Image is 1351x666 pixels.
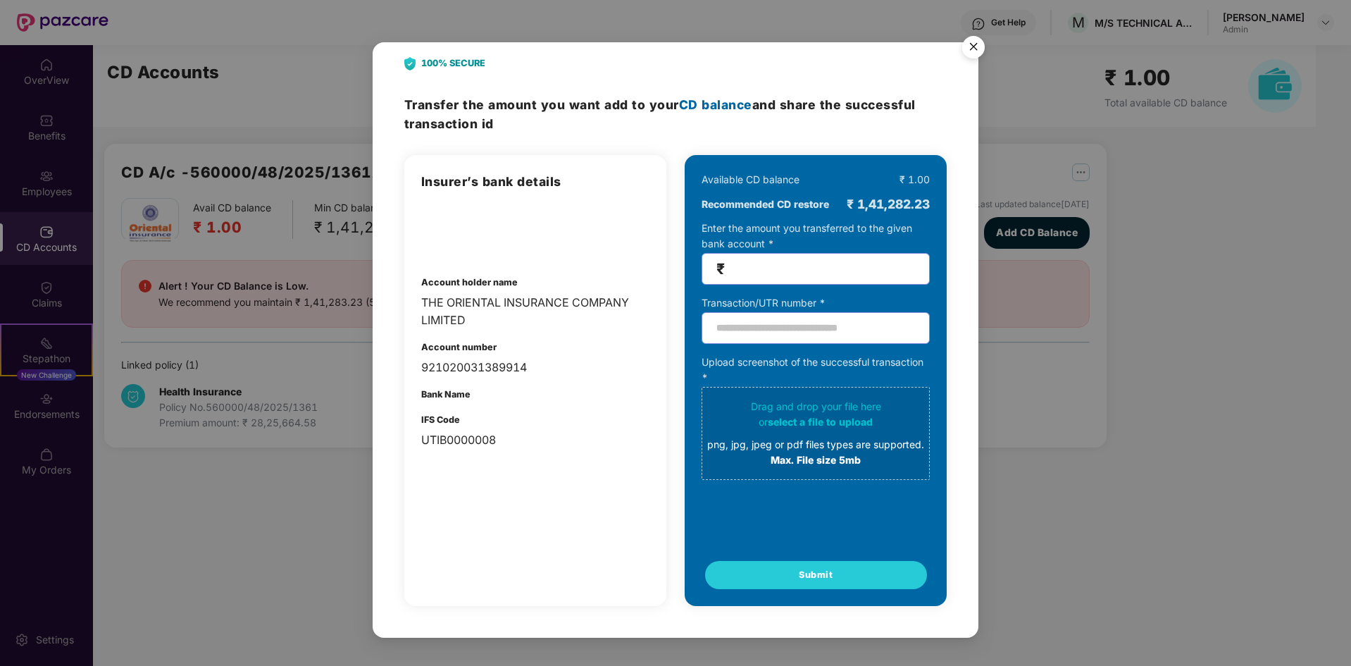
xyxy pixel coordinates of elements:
div: Drag and drop your file here [707,400,924,469]
div: 921020031389914 [421,359,649,376]
span: Drag and drop your file hereorselect a file to uploadpng, jpg, jpeg or pdf files types are suppor... [702,388,929,480]
div: Max. File size 5mb [707,453,924,469]
b: Bank Name [421,389,471,400]
div: Available CD balance [702,172,799,187]
div: ₹ 1.00 [899,172,930,187]
div: Enter the amount you transferred to the given bank account * [702,221,930,285]
div: Upload screenshot of the successful transaction * [702,355,930,481]
div: ₹ 1,41,282.23 [847,195,930,214]
img: login [421,206,494,255]
div: THE ORIENTAL INSURANCE COMPANY LIMITED [421,294,649,329]
b: Account holder name [421,277,518,288]
button: Submit [705,561,927,589]
h3: Transfer the amount and share the successful transaction id [404,95,947,134]
b: 100% SECURE [421,56,485,70]
div: png, jpg, jpeg or pdf files types are supported. [707,438,924,453]
div: UTIB0000008 [421,431,649,449]
h3: Insurer’s bank details [421,172,649,192]
div: Transaction/UTR number * [702,296,930,312]
b: Recommended CD restore [702,197,829,212]
span: Submit [799,568,833,582]
b: Account number [421,343,497,353]
img: svg+xml;base64,PHN2ZyB4bWxucz0iaHR0cDovL3d3dy53My5vcmcvMjAwMC9zdmciIHdpZHRoPSI1NiIgaGVpZ2h0PSI1Ni... [954,30,993,69]
b: IFS Code [421,414,460,425]
img: svg+xml;base64,PHN2ZyB4bWxucz0iaHR0cDovL3d3dy53My5vcmcvMjAwMC9zdmciIHdpZHRoPSIyNCIgaGVpZ2h0PSIyOC... [404,57,416,70]
span: you want add to your [541,97,752,112]
span: CD balance [679,97,752,112]
div: or [707,415,924,431]
span: select a file to upload [768,417,873,428]
span: ₹ [716,261,725,278]
button: Close [954,29,992,67]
